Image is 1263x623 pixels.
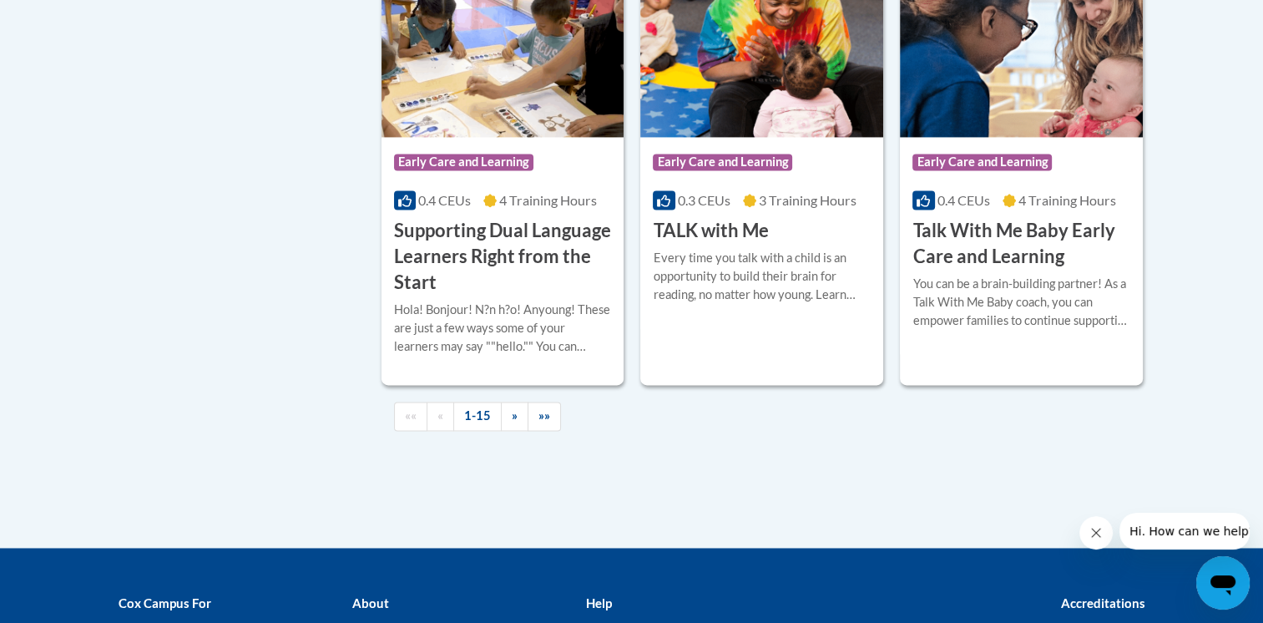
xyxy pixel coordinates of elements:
h3: Supporting Dual Language Learners Right from the Start [394,218,612,295]
span: 4 Training Hours [499,192,597,208]
a: End [528,402,561,431]
span: 0.4 CEUs [937,192,990,208]
iframe: Button to launch messaging window [1196,556,1250,610]
span: »» [538,408,550,423]
a: Begining [394,402,427,431]
span: 0.4 CEUs [418,192,471,208]
h3: Talk With Me Baby Early Care and Learning [912,218,1130,270]
span: 4 Training Hours [1018,192,1116,208]
div: You can be a brain-building partner! As a Talk With Me Baby coach, you can empower families to co... [912,275,1130,330]
span: Early Care and Learning [912,154,1052,170]
a: 1-15 [453,402,502,431]
span: Hi. How can we help? [10,12,135,25]
b: Help [585,595,611,610]
span: 0.3 CEUs [678,192,730,208]
span: 3 Training Hours [759,192,856,208]
h3: TALK with Me [653,218,768,244]
div: Hola! Bonjour! N?n h?o! Anyoung! These are just a few ways some of your learners may say ""hello.... [394,301,612,356]
b: Cox Campus For [119,595,211,610]
span: » [512,408,518,423]
span: Early Care and Learning [653,154,792,170]
iframe: Message from company [1119,513,1250,550]
span: « [437,408,443,423]
b: About [351,595,388,610]
span: «« [405,408,417,423]
b: Accreditations [1061,595,1145,610]
iframe: Close message [1079,516,1113,550]
a: Previous [427,402,454,431]
div: Every time you talk with a child is an opportunity to build their brain for reading, no matter ho... [653,249,871,304]
span: Early Care and Learning [394,154,533,170]
a: Next [501,402,528,431]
